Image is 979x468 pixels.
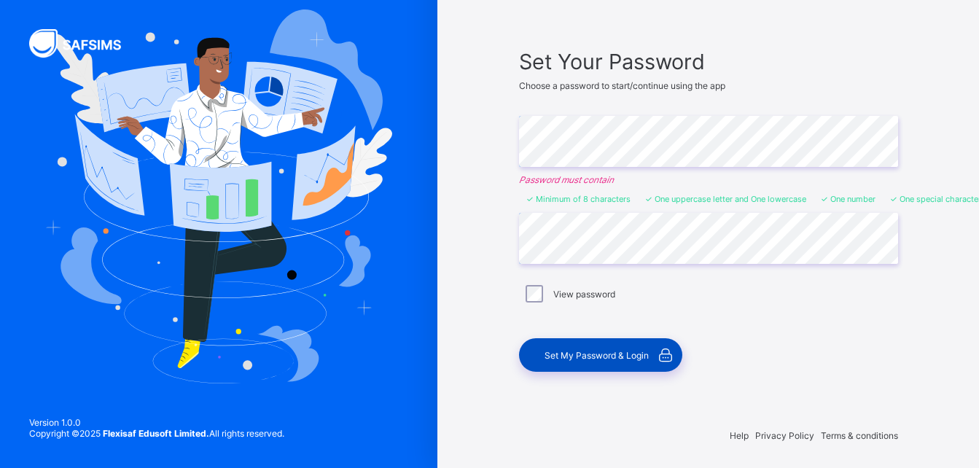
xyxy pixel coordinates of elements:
[29,428,284,439] span: Copyright © 2025 All rights reserved.
[821,430,898,441] span: Terms & conditions
[45,9,392,383] img: Hero Image
[553,289,615,300] label: View password
[821,194,875,204] li: One number
[29,417,284,428] span: Version 1.0.0
[545,350,649,361] span: Set My Password & Login
[730,430,749,441] span: Help
[526,194,631,204] li: Minimum of 8 characters
[645,194,806,204] li: One uppercase letter and One lowercase
[519,174,898,185] em: Password must contain
[755,430,814,441] span: Privacy Policy
[519,80,725,91] span: Choose a password to start/continue using the app
[519,49,898,74] span: Set Your Password
[29,29,139,58] img: SAFSIMS Logo
[103,428,209,439] strong: Flexisaf Edusoft Limited.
